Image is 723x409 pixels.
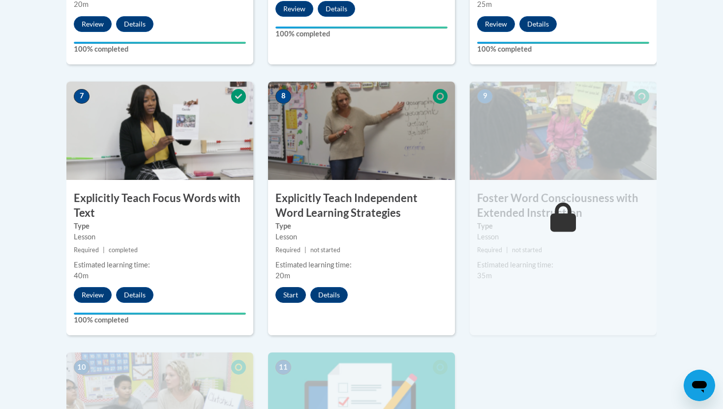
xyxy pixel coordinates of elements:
div: Lesson [275,232,448,242]
label: 100% completed [275,29,448,39]
span: 10 [74,360,90,375]
button: Details [116,16,153,32]
img: Course Image [268,82,455,180]
button: Details [116,287,153,303]
div: Your progress [74,42,246,44]
button: Review [74,16,112,32]
span: Required [74,246,99,254]
span: not started [512,246,542,254]
button: Details [519,16,557,32]
img: Course Image [66,82,253,180]
button: Details [318,1,355,17]
label: Type [74,221,246,232]
label: 100% completed [74,44,246,55]
label: Type [477,221,649,232]
button: Review [477,16,515,32]
button: Review [275,1,313,17]
span: 35m [477,271,492,280]
span: 20m [275,271,290,280]
span: | [304,246,306,254]
button: Review [74,287,112,303]
button: Start [275,287,306,303]
div: Your progress [477,42,649,44]
h3: Foster Word Consciousness with Extended Instruction [470,191,657,221]
span: 9 [477,89,493,104]
label: 100% completed [74,315,246,325]
span: | [506,246,508,254]
div: Your progress [275,27,448,29]
h3: Explicitly Teach Independent Word Learning Strategies [268,191,455,221]
span: 11 [275,360,291,375]
div: Estimated learning time: [477,260,649,270]
span: | [103,246,105,254]
label: Type [275,221,448,232]
div: Estimated learning time: [275,260,448,270]
div: Your progress [74,313,246,315]
span: completed [109,246,138,254]
button: Details [310,287,348,303]
label: 100% completed [477,44,649,55]
span: 7 [74,89,90,104]
iframe: Button to launch messaging window [684,370,715,401]
div: Lesson [477,232,649,242]
span: 40m [74,271,89,280]
img: Course Image [470,82,657,180]
div: Estimated learning time: [74,260,246,270]
span: Required [275,246,301,254]
h3: Explicitly Teach Focus Words with Text [66,191,253,221]
div: Lesson [74,232,246,242]
span: Required [477,246,502,254]
span: not started [310,246,340,254]
span: 8 [275,89,291,104]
